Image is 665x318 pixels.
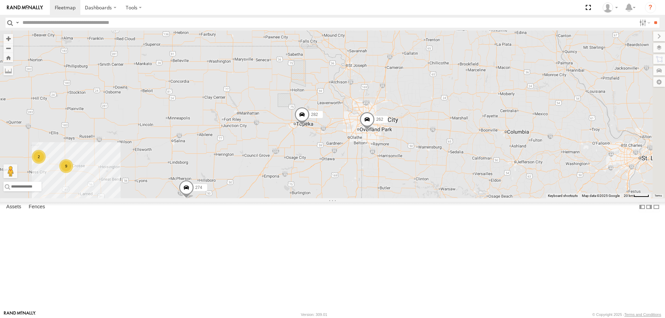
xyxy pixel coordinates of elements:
[7,5,43,10] img: rand-logo.svg
[3,53,13,62] button: Zoom Home
[592,312,661,317] div: © Copyright 2025 -
[548,193,578,198] button: Keyboard shortcuts
[624,312,661,317] a: Terms and Conditions
[3,202,25,212] label: Assets
[600,2,620,13] div: Steve Basgall
[653,77,665,87] label: Map Settings
[25,202,48,212] label: Fences
[3,66,13,75] label: Measure
[582,194,620,198] span: Map data ©2025 Google
[376,117,383,122] span: 262
[637,18,651,28] label: Search Filter Options
[311,112,318,117] span: 282
[15,18,20,28] label: Search Query
[195,185,202,190] span: 274
[622,193,651,198] button: Map Scale: 20 km per 41 pixels
[639,202,646,212] label: Dock Summary Table to the Left
[3,43,13,53] button: Zoom out
[645,2,656,13] i: ?
[646,202,653,212] label: Dock Summary Table to the Right
[3,164,17,178] button: Drag Pegman onto the map to open Street View
[59,159,73,173] div: 9
[653,202,660,212] label: Hide Summary Table
[624,194,633,198] span: 20 km
[32,150,46,164] div: 2
[3,34,13,43] button: Zoom in
[655,194,662,197] a: Terms (opens in new tab)
[4,311,36,318] a: Visit our Website
[301,312,327,317] div: Version: 309.01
